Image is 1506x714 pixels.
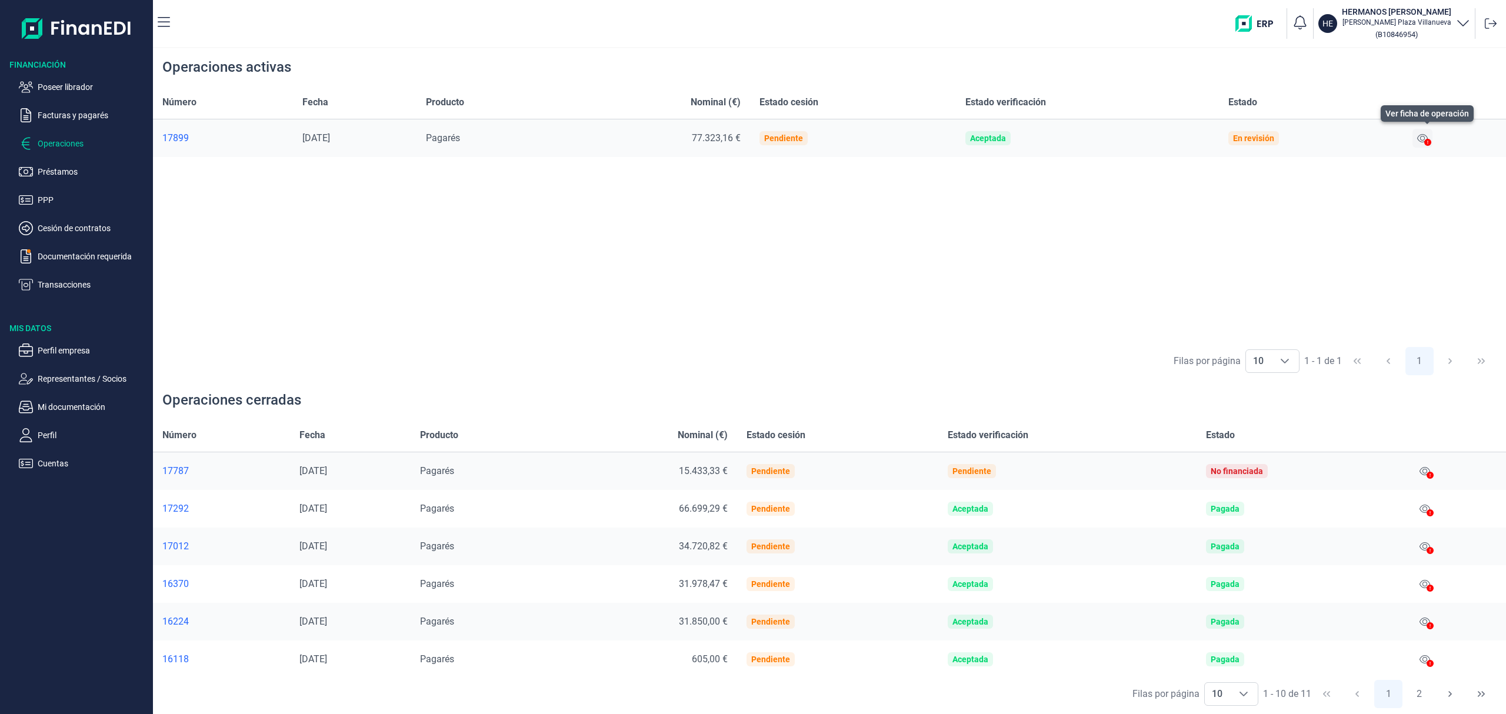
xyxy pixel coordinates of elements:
span: Fecha [302,95,328,109]
span: Número [162,95,196,109]
div: Pendiente [764,134,803,143]
div: Filas por página [1132,687,1200,701]
div: [DATE] [299,503,401,515]
p: Documentación requerida [38,249,148,263]
span: 31.978,47 € [679,578,728,589]
div: No financiada [1211,466,1263,476]
div: Pendiente [751,617,790,626]
button: Poseer librador [19,80,148,94]
button: Operaciones [19,136,148,151]
div: Aceptada [952,579,988,589]
button: Last Page [1467,680,1495,708]
span: Estado cesión [759,95,818,109]
div: [DATE] [299,653,401,665]
p: Transacciones [38,278,148,292]
span: Estado [1228,95,1257,109]
span: Estado verificación [965,95,1046,109]
a: 16370 [162,578,281,590]
button: First Page [1343,347,1371,375]
div: Aceptada [952,655,988,664]
div: Pagada [1211,542,1240,551]
a: 17787 [162,465,281,477]
div: [DATE] [302,132,407,144]
button: HEHERMANOS [PERSON_NAME][PERSON_NAME] Plaza Villanueva(B10846954) [1318,6,1470,41]
button: Page 1 [1405,347,1434,375]
div: Aceptada [970,134,1006,143]
span: 15.433,33 € [679,465,728,476]
button: Perfil [19,428,148,442]
button: Facturas y pagarés [19,108,148,122]
div: [DATE] [299,540,401,552]
div: [DATE] [299,465,401,477]
p: PPP [38,193,148,207]
button: Representantes / Socios [19,372,148,386]
p: Perfil [38,428,148,442]
div: [DATE] [299,616,401,628]
span: 66.699,29 € [679,503,728,514]
span: Número [162,428,196,442]
div: Pendiente [751,466,790,476]
span: Producto [426,95,464,109]
div: Pendiente [751,579,790,589]
div: Filas por página [1174,354,1241,368]
p: Operaciones [38,136,148,151]
span: Pagarés [420,465,454,476]
button: Next Page [1436,347,1464,375]
a: 17899 [162,132,284,144]
span: Pagarés [420,653,454,665]
small: Copiar cif [1375,30,1418,39]
button: Page 1 [1374,680,1402,708]
div: Pendiente [952,466,991,476]
button: Page 2 [1405,680,1434,708]
button: Documentación requerida [19,249,148,263]
img: Logo de aplicación [22,9,132,47]
span: Producto [420,428,458,442]
p: [PERSON_NAME] Plaza Villanueva [1342,18,1451,27]
a: 17012 [162,540,281,552]
div: En revisión [1233,134,1274,143]
a: 16118 [162,653,281,665]
div: Pagada [1211,579,1240,589]
p: Facturas y pagarés [38,108,148,122]
p: Préstamos [38,165,148,179]
span: Pagarés [420,578,454,589]
div: Choose [1230,683,1258,705]
button: First Page [1312,680,1341,708]
p: Poseer librador [38,80,148,94]
div: Choose [1271,350,1299,372]
div: Aceptada [952,542,988,551]
img: erp [1235,15,1282,32]
div: Operaciones activas [162,58,291,76]
span: 1 - 10 de 11 [1263,689,1311,699]
button: Cesión de contratos [19,221,148,235]
span: Estado cesión [747,428,805,442]
button: Transacciones [19,278,148,292]
button: Previous Page [1343,680,1371,708]
span: Pagarés [420,503,454,514]
button: PPP [19,193,148,207]
span: 77.323,16 € [692,132,741,144]
span: 31.850,00 € [679,616,728,627]
span: Pagarés [420,540,454,552]
span: Pagarés [426,132,460,144]
span: Nominal (€) [691,95,741,109]
a: 16224 [162,616,281,628]
button: Mi documentación [19,400,148,414]
p: HE [1322,18,1333,29]
h3: HERMANOS [PERSON_NAME] [1342,6,1451,18]
span: 10 [1246,350,1271,372]
span: Fecha [299,428,325,442]
div: Pagada [1211,655,1240,664]
div: Aceptada [952,504,988,513]
span: 10 [1205,683,1230,705]
a: 17292 [162,503,281,515]
p: Mi documentación [38,400,148,414]
button: Préstamos [19,165,148,179]
div: Pendiente [751,655,790,664]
